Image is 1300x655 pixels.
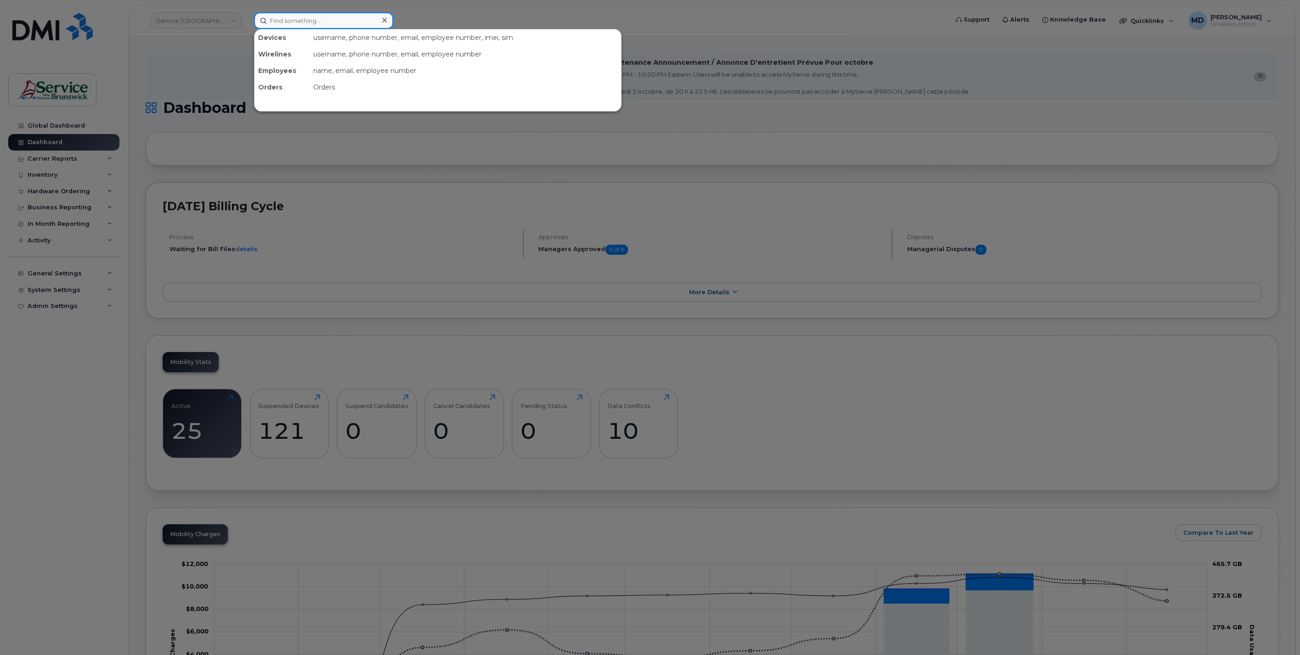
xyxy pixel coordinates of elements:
div: Employees [254,62,310,79]
div: Orders [254,79,310,95]
div: Orders [310,79,621,95]
div: name, email, employee number [310,62,621,79]
div: Wirelines [254,46,310,62]
div: username, phone number, email, employee number, imei, sim [310,29,621,46]
div: username, phone number, email, employee number [310,46,621,62]
div: Devices [254,29,310,46]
